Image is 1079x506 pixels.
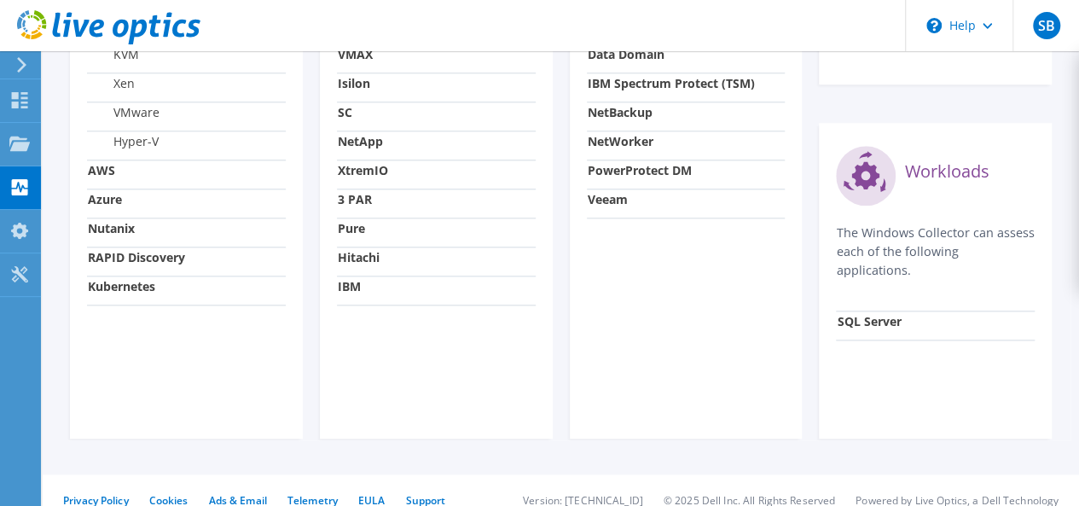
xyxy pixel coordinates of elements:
[338,249,380,265] strong: Hitachi
[338,220,365,236] strong: Pure
[837,313,901,329] strong: SQL Server
[1033,12,1060,39] span: SB
[338,133,383,149] strong: NetApp
[588,46,664,62] strong: Data Domain
[588,191,628,207] strong: Veeam
[88,220,135,236] strong: Nutanix
[338,278,361,294] strong: IBM
[588,162,692,178] strong: PowerProtect DM
[588,133,653,149] strong: NetWorker
[904,163,989,180] label: Workloads
[88,104,160,121] label: VMware
[588,75,755,91] strong: IBM Spectrum Protect (TSM)
[88,162,115,178] strong: AWS
[88,75,135,92] label: Xen
[588,104,653,120] strong: NetBackup
[338,104,352,120] strong: SC
[338,46,373,62] strong: VMAX
[926,18,942,33] svg: \n
[836,224,1035,280] p: The Windows Collector can assess each of the following applications.
[338,191,372,207] strong: 3 PAR
[88,191,122,207] strong: Azure
[88,278,155,294] strong: Kubernetes
[338,162,388,178] strong: XtremIO
[88,133,159,150] label: Hyper-V
[338,75,370,91] strong: Isilon
[88,249,185,265] strong: RAPID Discovery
